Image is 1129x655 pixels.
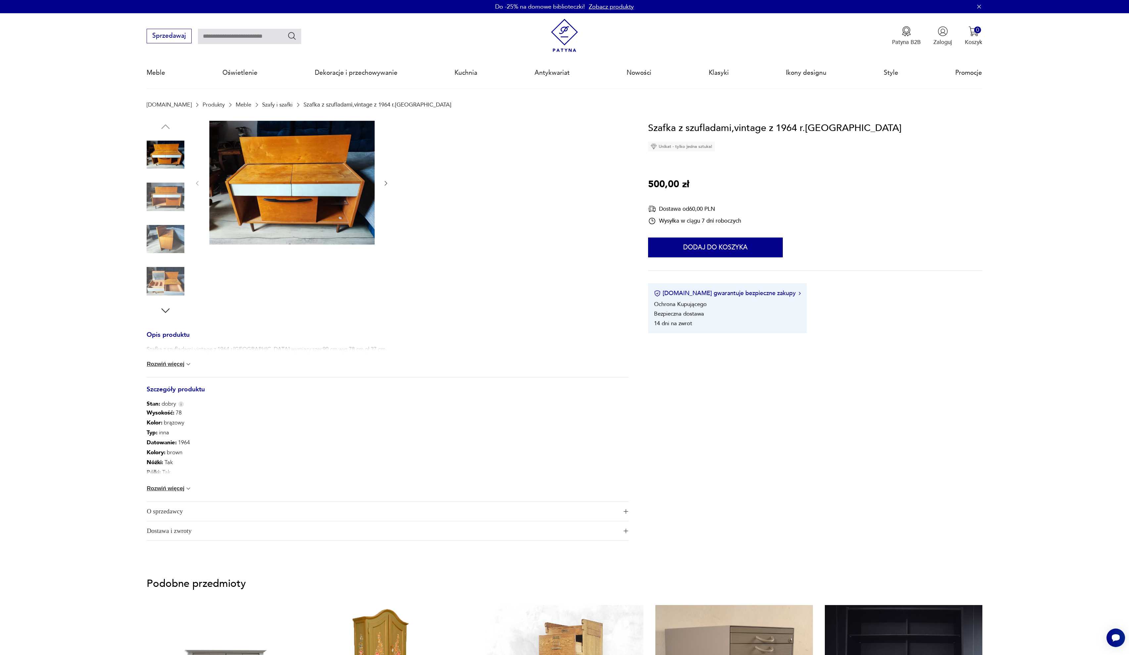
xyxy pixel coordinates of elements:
[178,401,184,407] img: Info icon
[535,58,570,88] a: Antykwariat
[589,3,634,11] a: Zobacz produkty
[147,220,184,258] img: Zdjęcie produktu Szafka z szufladami,vintage z 1964 r.Brno
[965,26,982,46] button: 0Koszyk
[786,58,826,88] a: Ikony designu
[147,502,618,521] span: O sprzedawcy
[938,26,948,36] img: Ikonka użytkownika
[901,26,912,36] img: Ikona medalu
[147,521,618,541] span: Dostawa i zwroty
[799,292,801,295] img: Ikona strzałki w prawo
[974,26,981,33] div: 0
[147,345,387,353] p: Szafka z szufladami,vintage z 1964 r.[GEOGRAPHIC_DATA],wymiary:szer.90 cm.wys.78 cm.gł.37 cm.
[654,310,704,318] li: Bezpieczna dostawa
[315,58,398,88] a: Dekoracje i przechowywanie
[654,300,707,308] li: Ochrona Kupującego
[892,38,921,46] p: Patyna B2B
[147,467,224,477] p: Tak
[648,238,783,257] button: Dodaj do koszyka
[654,290,661,297] img: Ikona certyfikatu
[147,262,184,300] img: Zdjęcie produktu Szafka z szufladami,vintage z 1964 r.Brno
[648,205,741,213] div: Dostawa od 60,00 PLN
[892,26,921,46] a: Ikona medaluPatyna B2B
[968,26,979,36] img: Ikona koszyka
[147,458,224,467] p: Tak
[892,26,921,46] button: Patyna B2B
[965,38,982,46] p: Koszyk
[147,400,176,408] span: dobry
[648,142,715,152] div: Unikat - tylko jedna sztuka!
[651,144,657,150] img: Ikona diamentu
[709,58,729,88] a: Klasyki
[147,468,161,476] b: Półki :
[222,58,258,88] a: Oświetlenie
[147,448,224,458] p: brown
[236,102,251,108] a: Meble
[147,459,163,466] b: Nóżki :
[147,409,174,416] b: Wysokość :
[955,58,982,88] a: Promocje
[624,529,628,533] img: Ikona plusa
[454,58,477,88] a: Kuchnia
[147,361,192,368] button: Rozwiń więcej
[654,289,801,297] button: [DOMAIN_NAME] gwarantuje bezpieczne zakupy
[1106,629,1125,647] iframe: Smartsupp widget button
[548,19,581,52] img: Patyna - sklep z meblami i dekoracjami vintage
[147,429,158,436] b: Typ :
[203,102,225,108] a: Produkty
[648,121,902,136] h1: Szafka z szufladami,vintage z 1964 r.[GEOGRAPHIC_DATA]
[147,579,982,589] p: Podobne przedmioty
[147,332,629,346] h3: Opis produktu
[147,521,629,541] button: Ikona plusaDostawa i zwroty
[624,509,628,514] img: Ikona plusa
[147,428,224,438] p: inna
[209,121,375,245] img: Zdjęcie produktu Szafka z szufladami,vintage z 1964 r.Brno
[147,418,224,428] p: brązowy
[884,58,898,88] a: Style
[147,400,160,408] b: Stan:
[147,419,163,426] b: Kolor:
[147,449,165,456] b: Kolory :
[147,29,191,43] button: Sprzedawaj
[304,102,451,108] p: Szafka z szufladami,vintage z 1964 r.[GEOGRAPHIC_DATA]
[627,58,651,88] a: Nowości
[933,38,952,46] p: Zaloguj
[147,502,629,521] button: Ikona plusaO sprzedawcy
[147,485,192,492] button: Rozwiń więcej
[147,58,165,88] a: Meble
[147,136,184,174] img: Zdjęcie produktu Szafka z szufladami,vintage z 1964 r.Brno
[933,26,952,46] button: Zaloguj
[262,102,293,108] a: Szafy i szafki
[185,485,192,492] img: chevron down
[147,439,177,446] b: Datowanie :
[648,205,656,213] img: Ikona dostawy
[147,408,224,418] p: 78
[147,102,192,108] a: [DOMAIN_NAME]
[147,178,184,216] img: Zdjęcie produktu Szafka z szufladami,vintage z 1964 r.Brno
[147,34,191,39] a: Sprzedawaj
[495,3,585,11] p: Do -25% na domowe biblioteczki!
[648,177,689,192] p: 500,00 zł
[648,217,741,225] div: Wysyłka w ciągu 7 dni roboczych
[185,361,192,368] img: chevron down
[147,438,224,448] p: 1964
[654,320,692,327] li: 14 dni na zwrot
[287,31,297,41] button: Szukaj
[147,387,629,400] h3: Szczegóły produktu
